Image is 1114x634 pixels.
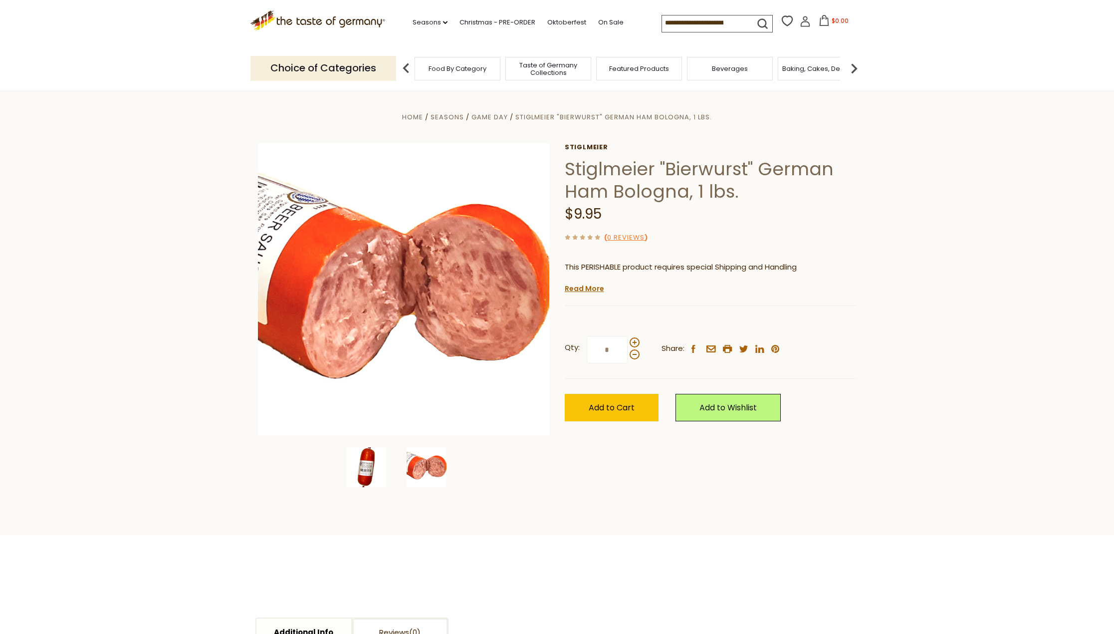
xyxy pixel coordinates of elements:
p: Choice of Categories [250,56,396,80]
strong: Qty: [565,341,580,354]
a: Seasons [431,112,464,122]
button: $0.00 [813,15,855,30]
img: Stiglmeier "Bierwurst" German Ham Bologna, 1 lbs. [407,447,446,487]
span: Add to Cart [589,402,635,413]
a: Taste of Germany Collections [508,61,588,76]
span: Share: [662,342,684,355]
a: 0 Reviews [607,233,645,243]
img: previous arrow [396,58,416,78]
a: On Sale [598,17,624,28]
a: Seasons [413,17,447,28]
img: Stiglmeier "Bierwurst" German Ham Bologna, 1 lbs. [347,447,387,487]
a: Home [402,112,423,122]
span: $0.00 [832,16,849,25]
input: Qty: [587,336,628,363]
button: Add to Cart [565,394,659,421]
a: Read More [565,284,604,294]
a: Game Day [471,112,508,122]
img: Stiglmeier "Bierwurst" German Ham Bologna, 1 lbs. [258,143,550,435]
a: Stiglmeier [565,143,857,151]
a: Christmas - PRE-ORDER [459,17,535,28]
p: This PERISHABLE product requires special Shipping and Handling [565,261,857,274]
span: ( ) [604,233,648,242]
a: Featured Products [609,65,669,72]
a: Add to Wishlist [675,394,781,421]
img: next arrow [844,58,864,78]
a: Oktoberfest [547,17,586,28]
a: Baking, Cakes, Desserts [782,65,860,72]
a: Beverages [712,65,748,72]
a: Food By Category [429,65,486,72]
h1: Stiglmeier "Bierwurst" German Ham Bologna, 1 lbs. [565,158,857,203]
a: Stiglmeier "Bierwurst" German Ham Bologna, 1 lbs. [515,112,712,122]
span: $9.95 [565,204,602,224]
li: We will ship this product in heat-protective packaging and ice. [574,281,857,294]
